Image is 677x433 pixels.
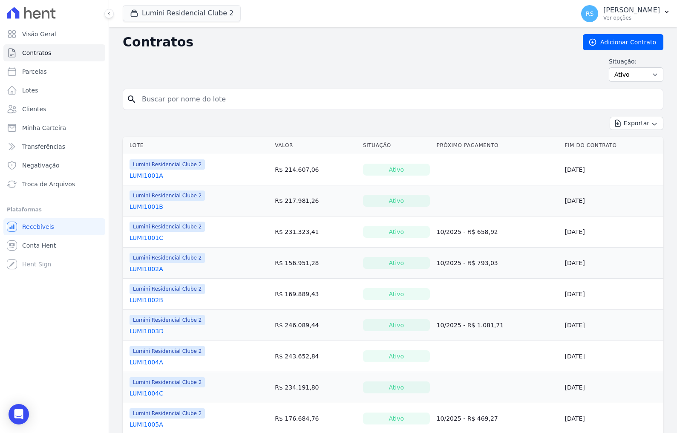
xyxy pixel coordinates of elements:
div: Ativo [363,381,430,393]
td: R$ 243.652,84 [271,341,360,372]
span: Lotes [22,86,38,95]
i: search [127,94,137,104]
a: 10/2025 - R$ 1.081,71 [437,322,504,329]
span: Lumini Residencial Clube 2 [130,253,205,263]
span: Contratos [22,49,51,57]
a: LUMI1004C [130,389,163,398]
div: Ativo [363,413,430,424]
a: LUMI1001B [130,202,163,211]
span: Lumini Residencial Clube 2 [130,191,205,201]
th: Lote [123,137,271,154]
td: [DATE] [561,279,663,310]
td: [DATE] [561,216,663,248]
span: Lumini Residencial Clube 2 [130,222,205,232]
a: LUMI1005A [130,420,163,429]
a: Recebíveis [3,218,105,235]
div: Ativo [363,319,430,331]
a: LUMI1002A [130,265,163,273]
td: R$ 217.981,26 [271,185,360,216]
span: Recebíveis [22,222,54,231]
a: 10/2025 - R$ 469,27 [437,415,498,422]
td: R$ 234.191,80 [271,372,360,403]
td: R$ 156.951,28 [271,248,360,279]
a: Troca de Arquivos [3,176,105,193]
td: [DATE] [561,372,663,403]
span: RS [586,11,594,17]
a: Clientes [3,101,105,118]
td: [DATE] [561,185,663,216]
div: Ativo [363,226,430,238]
span: Negativação [22,161,60,170]
th: Próximo Pagamento [433,137,562,154]
td: [DATE] [561,341,663,372]
button: Lumini Residencial Clube 2 [123,5,241,21]
a: Minha Carteira [3,119,105,136]
a: Conta Hent [3,237,105,254]
a: LUMI1004A [130,358,163,367]
span: Lumini Residencial Clube 2 [130,408,205,419]
a: LUMI1001A [130,171,163,180]
span: Transferências [22,142,65,151]
a: Parcelas [3,63,105,80]
span: Troca de Arquivos [22,180,75,188]
div: Ativo [363,257,430,269]
td: R$ 214.607,06 [271,154,360,185]
input: Buscar por nome do lote [137,91,660,108]
td: R$ 169.889,43 [271,279,360,310]
span: Lumini Residencial Clube 2 [130,377,205,387]
a: 10/2025 - R$ 793,03 [437,260,498,266]
a: LUMI1003D [130,327,164,335]
td: [DATE] [561,248,663,279]
a: 10/2025 - R$ 658,92 [437,228,498,235]
a: LUMI1001C [130,234,163,242]
td: R$ 231.323,41 [271,216,360,248]
span: Conta Hent [22,241,56,250]
span: Lumini Residencial Clube 2 [130,346,205,356]
span: Parcelas [22,67,47,76]
th: Situação [360,137,433,154]
div: Plataformas [7,205,102,215]
div: Ativo [363,164,430,176]
p: Ver opções [603,14,660,21]
a: Adicionar Contrato [583,34,663,50]
th: Fim do Contrato [561,137,663,154]
button: RS [PERSON_NAME] Ver opções [574,2,677,26]
a: LUMI1002B [130,296,163,304]
p: [PERSON_NAME] [603,6,660,14]
div: Ativo [363,288,430,300]
td: R$ 246.089,44 [271,310,360,341]
th: Valor [271,137,360,154]
span: Lumini Residencial Clube 2 [130,284,205,294]
label: Situação: [609,57,663,66]
div: Open Intercom Messenger [9,404,29,424]
span: Lumini Residencial Clube 2 [130,159,205,170]
a: Contratos [3,44,105,61]
a: Transferências [3,138,105,155]
a: Negativação [3,157,105,174]
span: Lumini Residencial Clube 2 [130,315,205,325]
span: Visão Geral [22,30,56,38]
h2: Contratos [123,35,569,50]
button: Exportar [610,117,663,130]
span: Clientes [22,105,46,113]
div: Ativo [363,195,430,207]
a: Lotes [3,82,105,99]
a: Visão Geral [3,26,105,43]
td: [DATE] [561,154,663,185]
td: [DATE] [561,310,663,341]
div: Ativo [363,350,430,362]
span: Minha Carteira [22,124,66,132]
